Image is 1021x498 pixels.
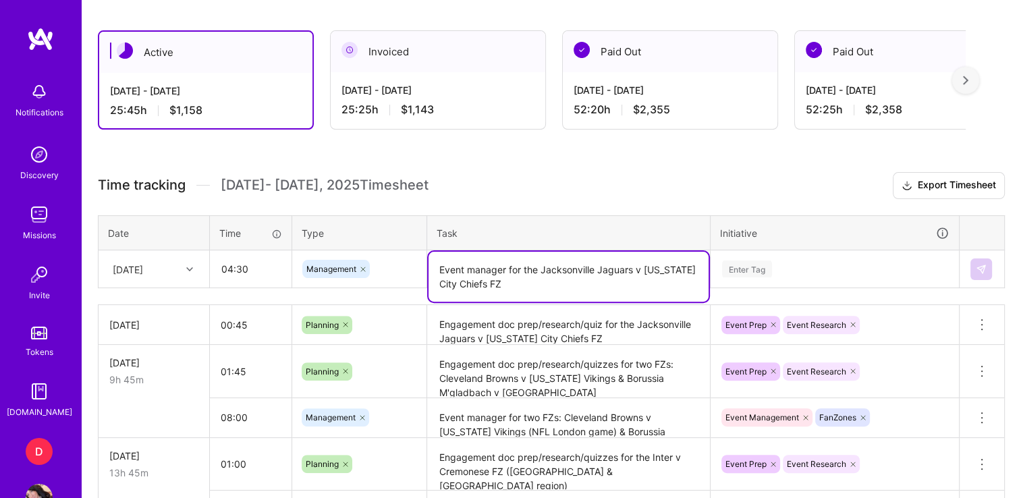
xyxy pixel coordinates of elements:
[563,31,777,72] div: Paid Out
[787,320,846,330] span: Event Research
[292,215,427,250] th: Type
[429,399,709,437] textarea: Event manager for two FZs: Cleveland Browns v [US_STATE] Vikings (NFL London game) & Borussia M'g...
[26,345,53,359] div: Tokens
[98,177,186,194] span: Time tracking
[795,31,1010,72] div: Paid Out
[341,42,358,58] img: Invoiced
[341,83,534,97] div: [DATE] - [DATE]
[26,78,53,105] img: bell
[99,215,210,250] th: Date
[109,449,198,463] div: [DATE]
[306,366,339,377] span: Planning
[26,261,53,288] img: Invite
[186,266,193,273] i: icon Chevron
[109,318,198,332] div: [DATE]
[893,172,1005,199] button: Export Timesheet
[110,84,302,98] div: [DATE] - [DATE]
[787,459,846,469] span: Event Research
[306,459,339,469] span: Planning
[109,466,198,480] div: 13h 45m
[26,141,53,168] img: discovery
[219,226,282,240] div: Time
[29,288,50,302] div: Invite
[210,307,292,343] input: HH:MM
[210,354,292,389] input: HH:MM
[31,327,47,339] img: tokens
[113,262,143,276] div: [DATE]
[109,356,198,370] div: [DATE]
[210,446,292,482] input: HH:MM
[819,412,856,422] span: FanZones
[341,103,534,117] div: 25:25 h
[110,103,302,117] div: 25:45 h
[211,251,291,287] input: HH:MM
[221,177,429,194] span: [DATE] - [DATE] , 2025 Timesheet
[16,105,63,119] div: Notifications
[806,83,999,97] div: [DATE] - [DATE]
[806,42,822,58] img: Paid Out
[429,439,709,490] textarea: Engagement doc prep/research/quizzes for the Inter v Cremonese FZ ([GEOGRAPHIC_DATA] & [GEOGRAPHI...
[20,168,59,182] div: Discovery
[331,31,545,72] div: Invoiced
[722,258,772,279] div: Enter Tag
[429,306,709,343] textarea: Engagement doc prep/research/quiz for the Jacksonville Jaguars v [US_STATE] City Chiefs FZ
[633,103,670,117] span: $2,355
[27,27,54,51] img: logo
[26,438,53,465] div: D
[169,103,202,117] span: $1,158
[720,225,949,241] div: Initiative
[574,83,767,97] div: [DATE] - [DATE]
[23,228,56,242] div: Missions
[22,438,56,465] a: D
[429,346,709,397] textarea: Engagement doc prep/research/quizzes for two FZs: Cleveland Browns v [US_STATE] Vikings & Borussi...
[963,76,968,85] img: right
[306,264,356,274] span: Management
[574,42,590,58] img: Paid Out
[109,372,198,387] div: 9h 45m
[401,103,434,117] span: $1,143
[806,103,999,117] div: 52:25 h
[7,405,72,419] div: [DOMAIN_NAME]
[210,399,292,435] input: HH:MM
[306,412,356,422] span: Management
[117,43,133,59] img: Active
[26,201,53,228] img: teamwork
[306,320,339,330] span: Planning
[725,366,767,377] span: Event Prep
[429,252,709,302] textarea: Event manager for the Jacksonville Jaguars v [US_STATE] City Chiefs FZ
[725,320,767,330] span: Event Prep
[865,103,902,117] span: $2,358
[976,264,987,275] img: Submit
[725,412,799,422] span: Event Management
[427,215,711,250] th: Task
[574,103,767,117] div: 52:20 h
[902,179,912,193] i: icon Download
[725,459,767,469] span: Event Prep
[99,32,312,73] div: Active
[26,378,53,405] img: guide book
[787,366,846,377] span: Event Research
